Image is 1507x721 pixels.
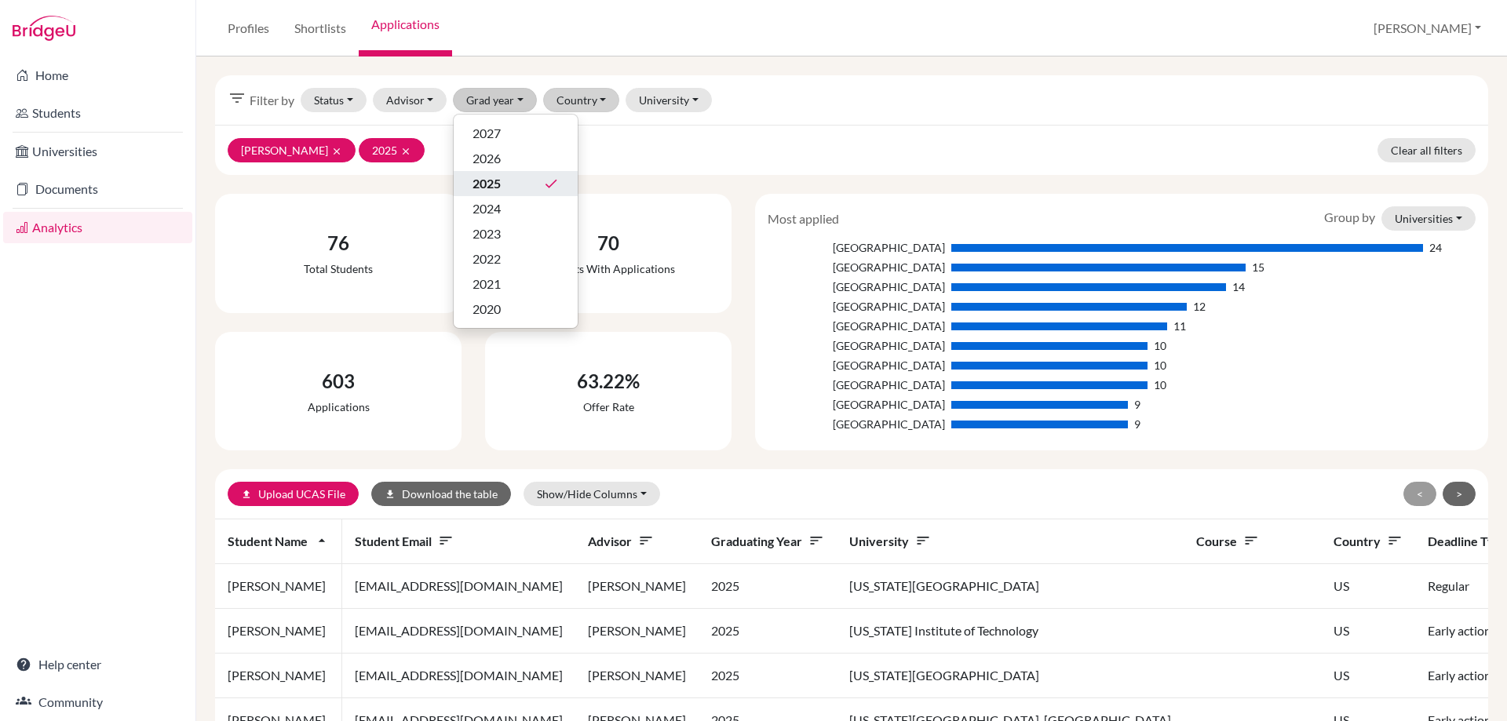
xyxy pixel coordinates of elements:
[524,482,660,506] button: Show/Hide Columns
[699,564,837,609] td: 2025
[837,564,1184,609] td: [US_STATE][GEOGRAPHIC_DATA]
[1173,318,1186,334] div: 11
[454,196,578,221] button: 2024
[711,533,824,548] span: Graduating year
[473,124,501,143] span: 2027
[215,609,342,654] td: [PERSON_NAME]
[228,138,356,162] button: [PERSON_NAME]clear
[768,279,944,295] div: [GEOGRAPHIC_DATA]
[473,199,501,218] span: 2024
[215,564,342,609] td: [PERSON_NAME]
[1154,337,1166,354] div: 10
[400,146,411,157] i: clear
[1312,206,1487,231] div: Group by
[542,260,675,277] div: Students with applications
[1387,533,1403,548] i: sort
[1321,609,1415,654] td: US
[575,609,699,654] td: [PERSON_NAME]
[1321,564,1415,609] td: US
[1321,654,1415,698] td: US
[241,489,252,500] i: upload
[1381,206,1476,231] button: Universities
[1377,138,1476,162] a: Clear all filters
[1367,13,1488,43] button: [PERSON_NAME]
[454,171,578,196] button: 2025done
[1403,482,1436,506] button: <
[454,146,578,171] button: 2026
[768,239,944,256] div: [GEOGRAPHIC_DATA]
[385,489,396,500] i: download
[342,654,575,698] td: [EMAIL_ADDRESS][DOMAIN_NAME]
[1243,533,1259,548] i: sort
[215,654,342,698] td: [PERSON_NAME]
[1134,396,1140,413] div: 9
[371,482,511,506] button: downloadDownload the table
[373,88,447,112] button: Advisor
[768,337,944,354] div: [GEOGRAPHIC_DATA]
[1134,416,1140,432] div: 9
[849,533,931,548] span: University
[304,260,373,277] div: Total students
[577,367,640,395] div: 63.22%
[473,174,501,193] span: 2025
[228,89,246,107] i: filter_list
[13,16,75,41] img: Bridge-U
[768,357,944,373] div: [GEOGRAPHIC_DATA]
[454,246,578,271] button: 2022
[314,533,330,548] i: arrow_drop_up
[342,564,575,609] td: [EMAIL_ADDRESS][DOMAIN_NAME]
[228,482,359,506] a: uploadUpload UCAS File
[626,88,712,112] button: University
[1193,298,1206,315] div: 12
[1252,259,1264,275] div: 15
[3,136,192,167] a: Universities
[1154,357,1166,373] div: 10
[250,91,294,110] span: Filter by
[575,654,699,698] td: [PERSON_NAME]
[304,229,373,257] div: 76
[588,533,654,548] span: Advisor
[756,209,851,228] div: Most applied
[699,609,837,654] td: 2025
[301,88,367,112] button: Status
[768,396,944,413] div: [GEOGRAPHIC_DATA]
[543,88,620,112] button: Country
[543,176,559,191] i: done
[1154,377,1166,393] div: 10
[438,533,454,548] i: sort
[1232,279,1245,295] div: 14
[837,609,1184,654] td: [US_STATE] Institute of Technology
[331,146,342,157] i: clear
[3,649,192,680] a: Help center
[808,533,824,548] i: sort
[228,533,330,548] span: Student name
[308,367,370,395] div: 603
[577,399,640,415] div: Offer rate
[355,533,454,548] span: Student email
[473,300,501,319] span: 2020
[768,416,944,432] div: [GEOGRAPHIC_DATA]
[699,654,837,698] td: 2025
[3,97,192,129] a: Students
[473,224,501,243] span: 2023
[473,149,501,168] span: 2026
[454,121,578,146] button: 2027
[1443,482,1476,506] button: >
[542,229,675,257] div: 70
[308,399,370,415] div: Applications
[359,138,425,162] button: 2025clear
[453,114,578,329] div: Grad year
[575,564,699,609] td: [PERSON_NAME]
[1429,239,1442,256] div: 24
[454,221,578,246] button: 2023
[768,318,944,334] div: [GEOGRAPHIC_DATA]
[454,297,578,322] button: 2020
[453,88,537,112] button: Grad year
[3,212,192,243] a: Analytics
[3,173,192,205] a: Documents
[473,275,501,293] span: 2021
[342,609,575,654] td: [EMAIL_ADDRESS][DOMAIN_NAME]
[473,249,501,268] span: 2022
[837,654,1184,698] td: [US_STATE][GEOGRAPHIC_DATA]
[915,533,931,548] i: sort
